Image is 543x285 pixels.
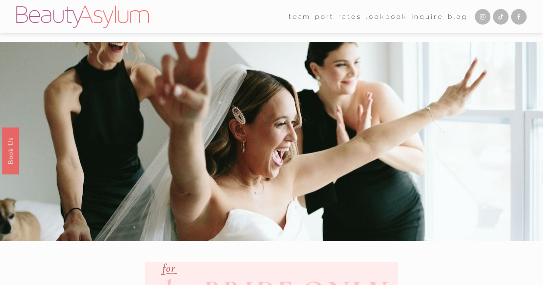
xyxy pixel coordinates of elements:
a: Rates [338,10,361,23]
em: for [162,261,176,275]
a: Lookbook [365,10,407,23]
a: port [315,10,334,23]
img: Beauty Asylum | Bridal Hair &amp; Makeup Charlotte &amp; Atlanta [16,6,149,28]
a: TikTok [493,9,509,25]
a: Instagram [475,9,490,25]
a: Blog [448,10,468,23]
a: Facebook [511,9,527,25]
a: folder dropdown [289,10,311,23]
a: Inquire [412,10,443,23]
a: Book Us [2,127,19,174]
span: team [289,11,311,23]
